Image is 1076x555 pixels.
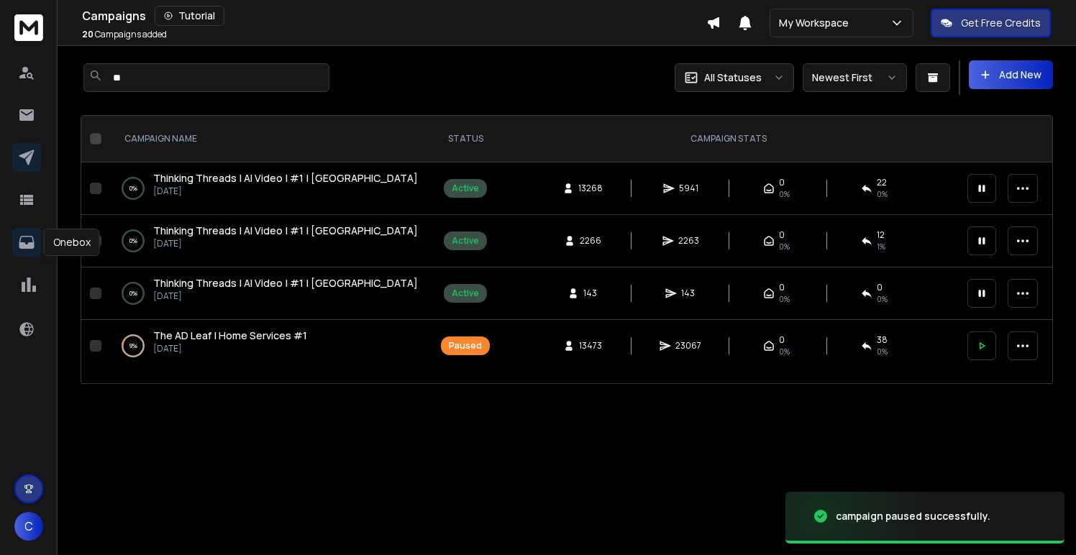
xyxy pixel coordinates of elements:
[107,116,432,162] th: CAMPAIGN NAME
[779,293,790,305] span: 0%
[107,267,432,320] td: 0%Thinking Threads | AI Video | #1 | [GEOGRAPHIC_DATA][DATE]
[153,224,418,237] span: Thinking Threads | AI Video | #1 | [GEOGRAPHIC_DATA]
[129,286,137,301] p: 0 %
[107,215,432,267] td: 0%Thinking Threads | AI Video | #1 | [GEOGRAPHIC_DATA][DATE]
[498,116,959,162] th: CAMPAIGN STATS
[129,181,137,196] p: 0 %
[877,177,887,188] span: 22
[877,282,883,293] span: 0
[931,9,1051,37] button: Get Free Credits
[153,224,418,238] a: Thinking Threads | AI Video | #1 | [GEOGRAPHIC_DATA]
[779,346,790,357] span: 0%
[153,329,307,343] a: The AD Leaf | Home Services #1
[675,340,701,352] span: 23067
[583,288,598,299] span: 143
[153,276,418,290] a: Thinking Threads | AI Video | #1 | [GEOGRAPHIC_DATA]
[779,282,785,293] span: 0
[153,238,418,249] p: [DATE]
[107,162,432,215] td: 0%Thinking Threads | AI Video | #1 | [GEOGRAPHIC_DATA][DATE]
[129,234,137,248] p: 0 %
[877,334,888,346] span: 38
[452,235,479,247] div: Active
[681,288,696,299] span: 143
[779,241,790,252] span: 0%
[877,241,885,252] span: 1 %
[432,116,498,162] th: STATUS
[580,235,601,247] span: 2266
[153,290,418,302] p: [DATE]
[779,16,854,30] p: My Workspace
[877,229,885,241] span: 12
[14,512,43,541] button: C
[578,183,603,194] span: 13268
[452,183,479,194] div: Active
[877,293,888,305] span: 0 %
[129,339,137,353] p: 9 %
[779,177,785,188] span: 0
[153,329,307,342] span: The AD Leaf | Home Services #1
[678,235,699,247] span: 2263
[449,340,482,352] div: Paused
[779,229,785,241] span: 0
[836,509,990,523] div: campaign paused successfully.
[153,276,418,290] span: Thinking Threads | AI Video | #1 | [GEOGRAPHIC_DATA]
[579,340,602,352] span: 13473
[82,28,94,40] span: 20
[82,6,706,26] div: Campaigns
[779,334,785,346] span: 0
[153,185,418,197] p: [DATE]
[969,60,1053,89] button: Add New
[153,171,418,185] span: Thinking Threads | AI Video | #1 | [GEOGRAPHIC_DATA]
[155,6,224,26] button: Tutorial
[153,171,418,185] a: Thinking Threads | AI Video | #1 | [GEOGRAPHIC_DATA]
[452,288,479,299] div: Active
[107,320,432,372] td: 9%The AD Leaf | Home Services #1[DATE]
[44,229,100,256] div: Onebox
[877,188,888,200] span: 0 %
[82,29,167,40] p: Campaigns added
[779,188,790,200] span: 0%
[877,346,888,357] span: 0 %
[679,183,698,194] span: 5941
[153,343,307,354] p: [DATE]
[961,16,1041,30] p: Get Free Credits
[803,63,907,92] button: Newest First
[704,70,762,85] p: All Statuses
